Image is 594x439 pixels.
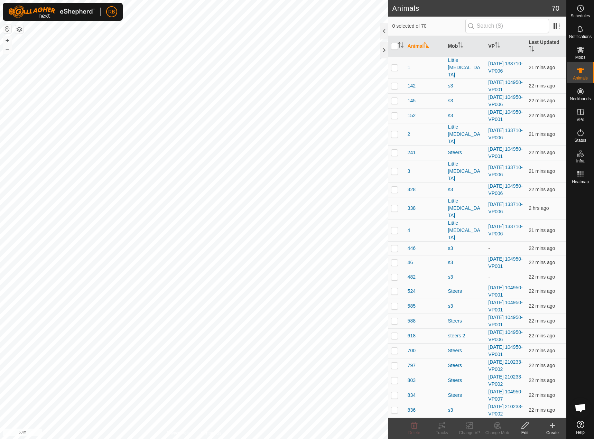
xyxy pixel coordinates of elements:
div: s3 [448,302,483,310]
a: [DATE] 133710-VP006 [488,128,522,140]
button: Map Layers [15,25,24,34]
span: 446 [408,245,416,252]
a: [DATE] 210233-VP002 [488,359,522,372]
div: steers 2 [448,332,483,339]
div: Steers [448,149,483,156]
div: Steers [448,377,483,384]
span: Schedules [570,14,590,18]
span: 482 [408,273,416,281]
a: Privacy Policy [167,430,193,436]
span: 7 Oct 2025, 11:33 am [529,113,555,118]
span: 836 [408,407,416,414]
a: [DATE] 104950-VP001 [488,146,522,159]
span: 7 Oct 2025, 11:33 am [529,245,555,251]
div: s3 [448,259,483,266]
div: s3 [448,97,483,104]
span: 618 [408,332,416,339]
app-display-virtual-paddock-transition: - [488,245,490,251]
span: 46 [408,259,413,266]
span: 7 Oct 2025, 11:34 am [529,131,555,137]
span: 803 [408,377,416,384]
span: 7 Oct 2025, 11:33 am [529,363,555,368]
div: s3 [448,245,483,252]
a: Help [567,418,594,437]
span: 70 [552,3,559,13]
span: Animals [573,76,588,80]
span: Status [574,138,586,142]
div: Open chat [570,398,591,418]
a: [DATE] 104950-VP001 [488,300,522,312]
span: 7 Oct 2025, 11:33 am [529,377,555,383]
span: Notifications [569,35,592,39]
span: 338 [408,205,416,212]
span: Delete [408,430,420,435]
span: 7 Oct 2025, 11:33 am [529,303,555,309]
span: 7 Oct 2025, 11:33 am [529,274,555,280]
div: Tracks [428,430,456,436]
span: 834 [408,392,416,399]
div: s3 [448,112,483,119]
span: 145 [408,97,416,104]
span: 7 Oct 2025, 11:33 am [529,333,555,338]
th: VP [485,36,526,57]
div: Steers [448,347,483,354]
span: Neckbands [570,97,591,101]
div: Little [MEDICAL_DATA] [448,219,483,241]
span: 328 [408,186,416,193]
span: 524 [408,288,416,295]
a: [DATE] 104950-VP001 [488,285,522,298]
div: Steers [448,288,483,295]
span: 3 [408,168,410,175]
p-sorticon: Activate to sort [458,43,463,49]
a: [DATE] 210233-VP002 [488,374,522,387]
span: Heatmap [572,180,589,184]
h2: Animals [392,4,552,12]
th: Mob [445,36,485,57]
span: 241 [408,149,416,156]
span: 7 Oct 2025, 11:33 am [529,150,555,155]
div: s3 [448,82,483,90]
span: 7 Oct 2025, 11:33 am [529,83,555,88]
a: [DATE] 104950-VP001 [488,80,522,92]
p-sorticon: Activate to sort [529,47,534,53]
button: – [3,45,11,54]
div: Steers [448,392,483,399]
span: Help [576,430,585,435]
span: 7 Oct 2025, 11:33 am [529,407,555,413]
div: s3 [448,273,483,281]
a: [DATE] 104950-VP007 [488,389,522,402]
div: Steers [448,317,483,325]
span: 7 Oct 2025, 11:33 am [529,260,555,265]
div: s3 [448,186,483,193]
span: 7 Oct 2025, 9:04 am [529,205,549,211]
button: + [3,36,11,45]
span: Infra [576,159,584,163]
div: Little [MEDICAL_DATA] [448,57,483,78]
span: 7 Oct 2025, 11:33 am [529,318,555,324]
span: 152 [408,112,416,119]
div: Change VP [456,430,483,436]
img: Gallagher Logo [8,6,95,18]
div: Little [MEDICAL_DATA] [448,123,483,145]
span: 7 Oct 2025, 11:34 am [529,65,555,70]
span: 4 [408,227,410,234]
div: s3 [448,407,483,414]
a: [DATE] 133710-VP006 [488,202,522,214]
div: Create [539,430,566,436]
span: 7 Oct 2025, 11:33 am [529,288,555,294]
div: Edit [511,430,539,436]
input: Search (S) [465,19,549,33]
div: Little [MEDICAL_DATA] [448,160,483,182]
a: [DATE] 104950-VP001 [488,256,522,269]
span: 7 Oct 2025, 11:33 am [529,98,555,103]
a: [DATE] 133710-VP006 [488,224,522,236]
span: 142 [408,82,416,90]
span: 7 Oct 2025, 11:34 am [529,168,555,174]
p-sorticon: Activate to sort [424,43,429,49]
span: Mobs [575,55,585,59]
span: 797 [408,362,416,369]
span: 2 [408,131,410,138]
span: 7 Oct 2025, 11:33 am [529,348,555,353]
th: Animal [405,36,445,57]
div: Steers [448,362,483,369]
